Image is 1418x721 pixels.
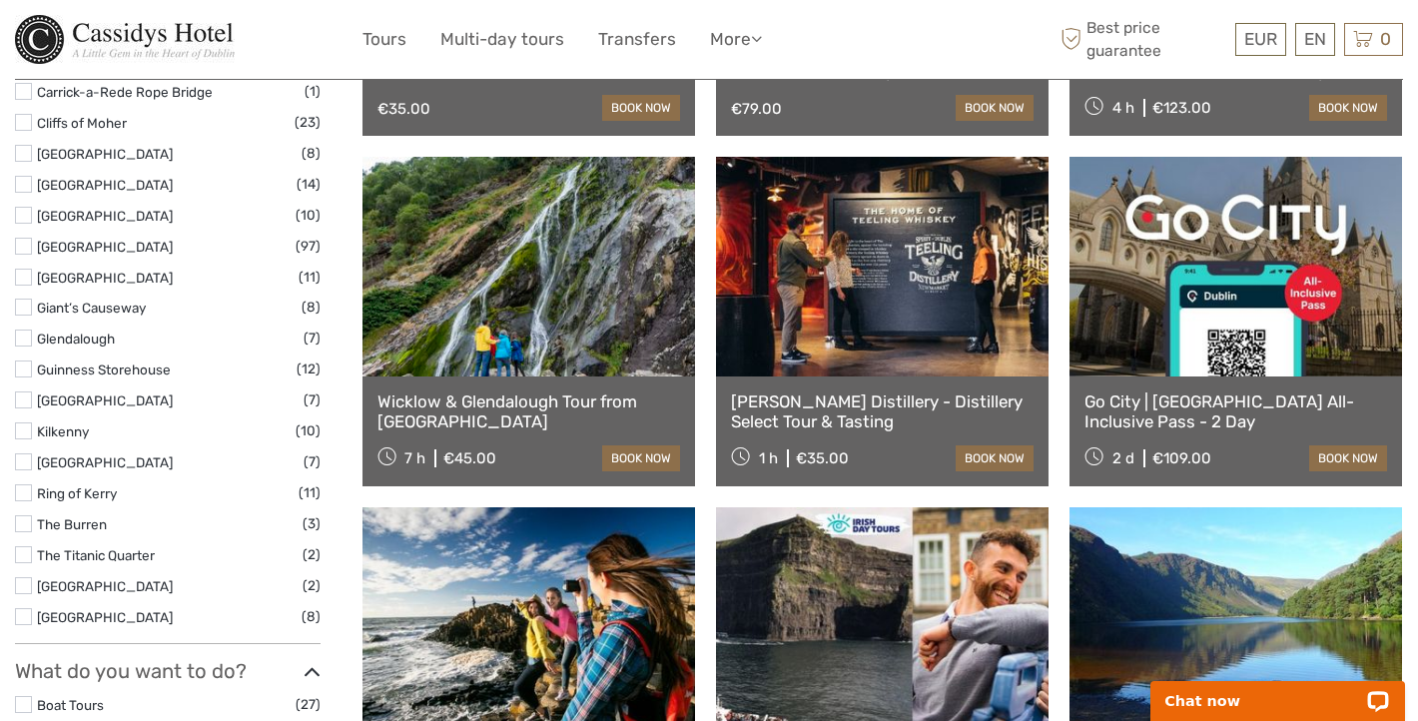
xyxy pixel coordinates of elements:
[956,445,1034,471] a: book now
[15,659,321,683] h3: What do you want to do?
[295,111,321,134] span: (23)
[37,392,173,408] a: [GEOGRAPHIC_DATA]
[377,100,430,118] div: €35.00
[1112,449,1134,467] span: 2 d
[37,146,173,162] a: [GEOGRAPHIC_DATA]
[440,25,564,54] a: Multi-day tours
[303,574,321,597] span: (2)
[37,547,155,563] a: The Titanic Quarter
[302,605,321,628] span: (8)
[305,80,321,103] span: (1)
[1057,17,1231,61] span: Best price guarantee
[377,391,680,432] a: Wicklow & Glendalough Tour from [GEOGRAPHIC_DATA]
[37,361,171,377] a: Guinness Storehouse
[37,115,127,131] a: Cliffs of Moher
[37,454,173,470] a: [GEOGRAPHIC_DATA]
[15,15,235,64] img: 377-0552fc04-05ca-4cc7-9c8e-c31e135f8cb0_logo_small.jpg
[37,331,115,347] a: Glendalough
[1152,449,1211,467] div: €109.00
[37,516,107,532] a: The Burren
[296,204,321,227] span: (10)
[37,485,117,501] a: Ring of Kerry
[710,25,762,54] a: More
[303,543,321,566] span: (2)
[362,25,406,54] a: Tours
[297,173,321,196] span: (14)
[602,95,680,121] a: book now
[37,423,89,439] a: Kilkenny
[796,449,849,467] div: €35.00
[299,266,321,289] span: (11)
[299,481,321,504] span: (11)
[37,177,173,193] a: [GEOGRAPHIC_DATA]
[443,449,496,467] div: €45.00
[296,235,321,258] span: (97)
[956,95,1034,121] a: book now
[37,300,146,316] a: Giant’s Causeway
[1112,99,1134,117] span: 4 h
[1084,391,1387,432] a: Go City | [GEOGRAPHIC_DATA] All-Inclusive Pass - 2 Day
[1137,658,1418,721] iframe: LiveChat chat widget
[304,327,321,350] span: (7)
[37,609,173,625] a: [GEOGRAPHIC_DATA]
[302,142,321,165] span: (8)
[1295,23,1335,56] div: EN
[296,419,321,442] span: (10)
[304,450,321,473] span: (7)
[304,388,321,411] span: (7)
[598,25,676,54] a: Transfers
[37,697,104,713] a: Boat Tours
[1309,95,1387,121] a: book now
[302,296,321,319] span: (8)
[303,512,321,535] span: (3)
[1377,29,1394,49] span: 0
[731,391,1034,432] a: [PERSON_NAME] Distillery - Distillery Select Tour & Tasting
[296,693,321,716] span: (27)
[602,445,680,471] a: book now
[37,239,173,255] a: [GEOGRAPHIC_DATA]
[1152,99,1211,117] div: €123.00
[404,449,425,467] span: 7 h
[297,358,321,380] span: (12)
[759,449,778,467] span: 1 h
[37,578,173,594] a: [GEOGRAPHIC_DATA]
[37,270,173,286] a: [GEOGRAPHIC_DATA]
[1244,29,1277,49] span: EUR
[37,208,173,224] a: [GEOGRAPHIC_DATA]
[37,84,213,100] a: Carrick-a-Rede Rope Bridge
[731,100,782,118] div: €79.00
[1309,445,1387,471] a: book now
